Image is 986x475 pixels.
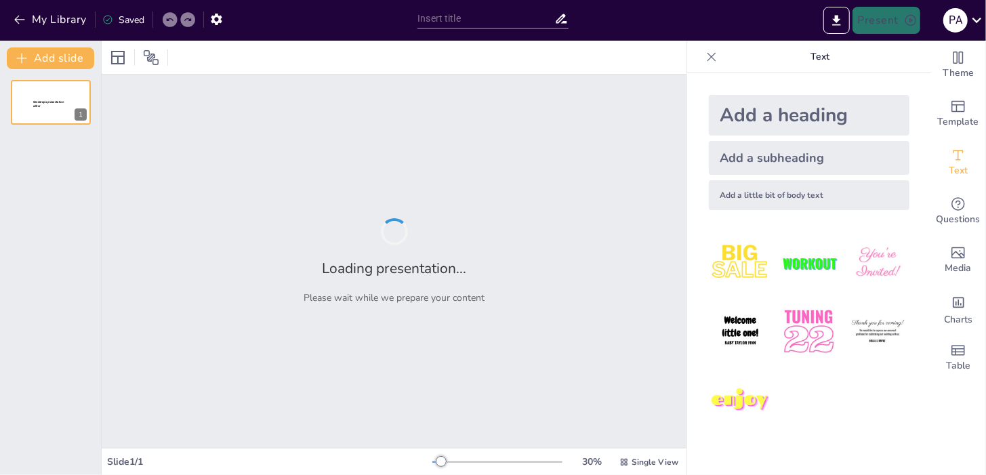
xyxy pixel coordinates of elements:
[709,300,772,363] img: 4.jpeg
[632,457,678,468] span: Single View
[102,14,144,26] div: Saved
[33,100,64,108] span: Sendsteps presentation editor
[943,8,968,33] div: P A
[722,41,918,73] p: Text
[937,212,981,227] span: Questions
[11,80,91,125] div: 1
[931,333,985,382] div: Add a table
[931,89,985,138] div: Add ready made slides
[709,232,772,295] img: 1.jpeg
[107,455,432,468] div: Slide 1 / 1
[777,300,840,363] img: 5.jpeg
[946,358,970,373] span: Table
[777,232,840,295] img: 2.jpeg
[304,291,485,304] p: Please wait while we prepare your content
[10,9,92,30] button: My Library
[576,455,609,468] div: 30 %
[417,9,554,28] input: Insert title
[931,285,985,333] div: Add charts and graphs
[931,187,985,236] div: Get real-time input from your audience
[931,138,985,187] div: Add text boxes
[107,47,129,68] div: Layout
[846,300,909,363] img: 6.jpeg
[322,259,466,278] h2: Loading presentation...
[943,7,968,34] button: P A
[938,115,979,129] span: Template
[709,95,909,136] div: Add a heading
[709,141,909,175] div: Add a subheading
[931,41,985,89] div: Change the overall theme
[949,163,968,178] span: Text
[823,7,850,34] button: Export to PowerPoint
[75,108,87,121] div: 1
[931,236,985,285] div: Add images, graphics, shapes or video
[846,232,909,295] img: 3.jpeg
[943,66,974,81] span: Theme
[853,7,920,34] button: Present
[945,261,972,276] span: Media
[143,49,159,66] span: Position
[709,180,909,210] div: Add a little bit of body text
[944,312,972,327] span: Charts
[7,47,94,69] button: Add slide
[709,369,772,432] img: 7.jpeg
